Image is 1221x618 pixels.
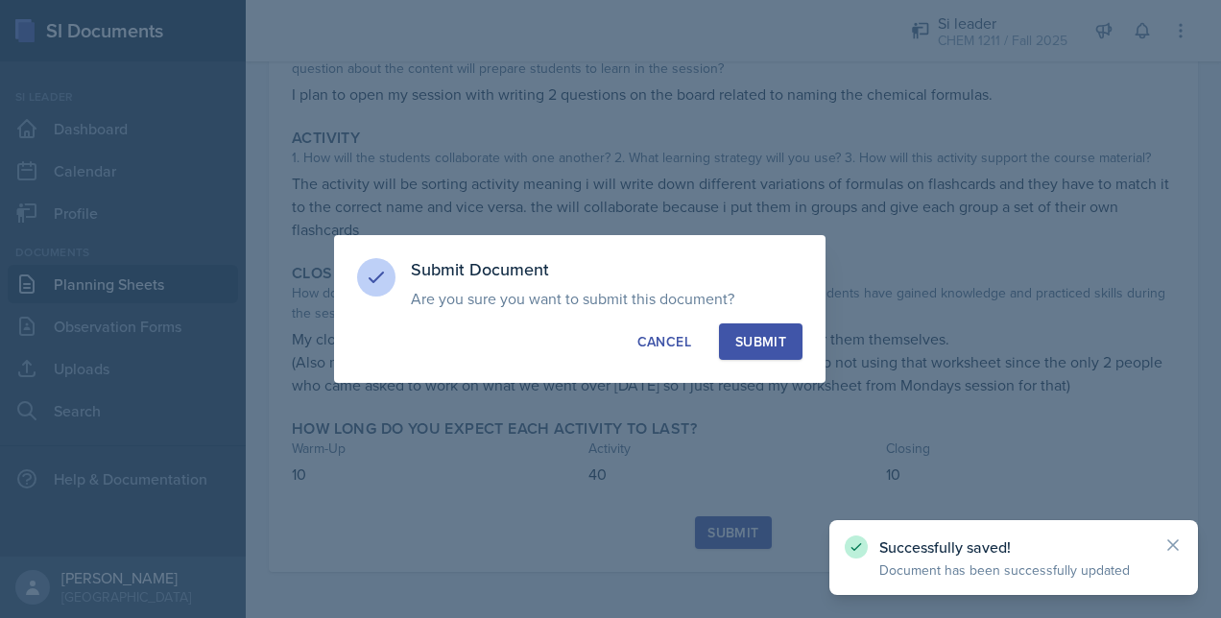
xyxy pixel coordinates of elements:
[637,332,691,351] div: Cancel
[719,323,802,360] button: Submit
[411,289,802,308] p: Are you sure you want to submit this document?
[411,258,802,281] h3: Submit Document
[879,560,1148,580] p: Document has been successfully updated
[735,332,786,351] div: Submit
[879,537,1148,557] p: Successfully saved!
[621,323,707,360] button: Cancel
